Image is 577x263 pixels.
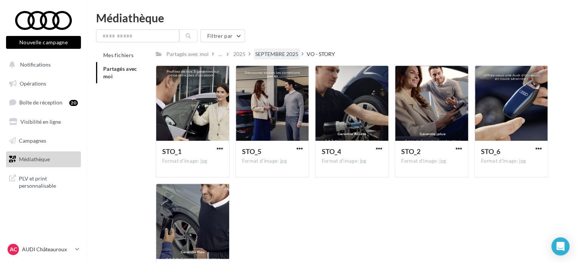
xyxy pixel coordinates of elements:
[5,94,82,110] a: Boîte de réception20
[5,76,82,92] a: Opérations
[96,12,568,23] div: Médiathèque
[69,100,78,106] div: 20
[20,80,46,87] span: Opérations
[307,50,335,58] div: VO - STORY
[233,50,245,58] div: 2025
[22,246,72,253] p: AUDI Châteauroux
[6,36,81,49] button: Nouvelle campagne
[103,52,133,58] span: Mes fichiers
[19,137,46,143] span: Campagnes
[19,156,50,162] span: Médiathèque
[242,147,261,156] span: STO_5
[6,242,81,257] a: AC AUDI Châteauroux
[401,147,420,156] span: STO_2
[551,237,569,255] div: Open Intercom Messenger
[162,147,181,156] span: STO_1
[103,65,137,79] span: Partagés avec moi
[200,30,245,42] button: Filtrer par
[217,49,223,59] div: ...
[481,158,542,165] div: Format d'image: jpg
[5,133,82,149] a: Campagnes
[401,158,462,165] div: Format d'image: jpg
[5,114,82,130] a: Visibilité en ligne
[166,50,209,58] div: Partagés avec moi
[255,50,298,58] div: SEPTEMBRE 2025
[10,246,17,253] span: AC
[162,158,223,165] div: Format d'image: jpg
[321,158,382,165] div: Format d'image: jpg
[481,147,500,156] span: STO_6
[5,170,82,193] a: PLV et print personnalisable
[5,57,79,73] button: Notifications
[20,61,51,68] span: Notifications
[5,151,82,167] a: Médiathèque
[19,173,78,190] span: PLV et print personnalisable
[242,158,303,165] div: Format d'image: jpg
[19,99,62,106] span: Boîte de réception
[20,118,61,125] span: Visibilité en ligne
[321,147,341,156] span: STO_4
